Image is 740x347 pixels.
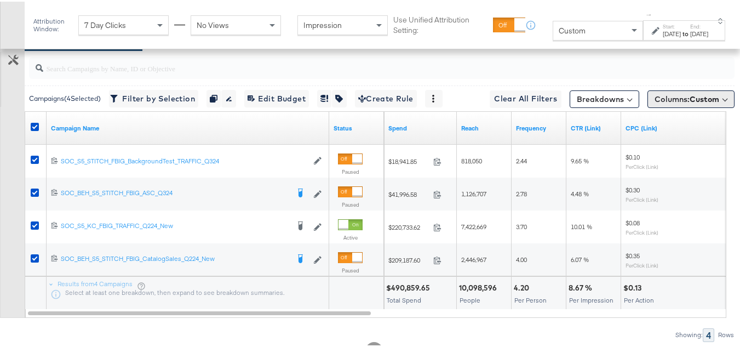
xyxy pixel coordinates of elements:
[626,227,658,234] sub: Per Click (Link)
[387,294,421,303] span: Total Spend
[388,221,429,230] span: $220,733.62
[61,253,289,264] a: SOC_BEH_S5_STITCH_FBIG_CatalogSales_Q224_New
[690,21,708,29] label: End:
[461,188,486,196] span: 1,126,707
[569,294,613,303] span: Per Impression
[516,254,527,262] span: 4.00
[718,329,735,337] div: Rows
[386,281,433,292] div: $490,859.65
[626,217,640,225] span: $0.08
[461,221,486,229] span: 7,422,669
[43,52,672,73] input: Search Campaigns by Name, ID or Objective
[303,19,342,29] span: Impression
[626,195,658,201] sub: Per Click (Link)
[61,220,289,229] div: SOC_S5_KC_FBIG_TRAFFIC_Q224_New
[461,254,486,262] span: 2,446,967
[647,89,735,106] button: Columns:Custom
[703,327,714,340] div: 4
[514,294,547,303] span: Per Person
[644,12,655,15] span: ↑
[61,253,289,261] div: SOC_BEH_S5_STITCH_FBIG_CatalogSales_Q224_New
[514,281,532,292] div: 4.20
[690,93,719,103] span: Custom
[516,155,527,163] span: 2.44
[84,19,126,29] span: 7 Day Clicks
[358,90,414,104] span: Create Rule
[570,89,639,106] button: Breakdowns
[388,156,429,164] span: $18,941.85
[112,90,195,104] span: Filter by Selection
[516,122,562,131] a: The average number of times your ad was served to each person.
[626,151,640,160] span: $0.10
[626,122,726,131] a: The average cost for each link click you've received from your ad.
[388,254,429,263] span: $209,187.60
[388,189,429,197] span: $41,996.58
[29,92,101,102] div: Campaigns ( 4 Selected)
[388,122,452,131] a: The total amount spent to date.
[61,187,289,196] div: SOC_BEH_S5_STITCH_FBIG_ASC_Q324
[248,90,306,104] span: Edit Budget
[338,265,363,272] label: Paused
[393,13,488,33] label: Use Unified Attribution Setting:
[571,221,592,229] span: 10.01 %
[681,28,690,36] strong: to
[626,162,658,168] sub: Per Click (Link)
[459,281,500,292] div: 10,098,596
[516,221,527,229] span: 3.70
[61,220,289,231] a: SOC_S5_KC_FBIG_TRAFFIC_Q224_New
[663,28,681,37] div: [DATE]
[109,88,198,106] button: Filter by Selection
[33,16,73,31] div: Attribution Window:
[571,188,589,196] span: 4.48 %
[626,260,658,267] sub: Per Click (Link)
[623,281,645,292] div: $0.13
[494,90,557,104] span: Clear All Filters
[460,294,480,303] span: People
[244,88,309,106] button: Edit Budget
[571,155,589,163] span: 9.65 %
[569,281,595,292] div: 8.67 %
[675,329,703,337] div: Showing:
[663,21,681,29] label: Start:
[655,92,719,103] span: Columns:
[461,122,507,131] a: The number of people your ad was served to.
[51,122,325,131] a: Your campaign name.
[338,167,363,174] label: Paused
[338,232,363,240] label: Active
[334,122,380,131] a: Shows the current state of your Ad Campaign.
[338,200,363,207] label: Paused
[571,122,617,131] a: The number of clicks received on a link in your ad divided by the number of impressions.
[626,184,640,192] span: $0.30
[61,155,308,164] a: SOC_S5_STITCH_FBIG_BackgroundTest_TRAFFIC_Q324
[690,28,708,37] div: [DATE]
[197,19,229,29] span: No Views
[490,89,561,106] button: Clear All Filters
[355,88,417,106] button: Create Rule
[571,254,589,262] span: 6.07 %
[626,250,640,258] span: $0.35
[461,155,482,163] span: 818,050
[624,294,654,303] span: Per Action
[516,188,527,196] span: 2.78
[559,24,586,34] span: Custom
[61,187,289,198] a: SOC_BEH_S5_STITCH_FBIG_ASC_Q324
